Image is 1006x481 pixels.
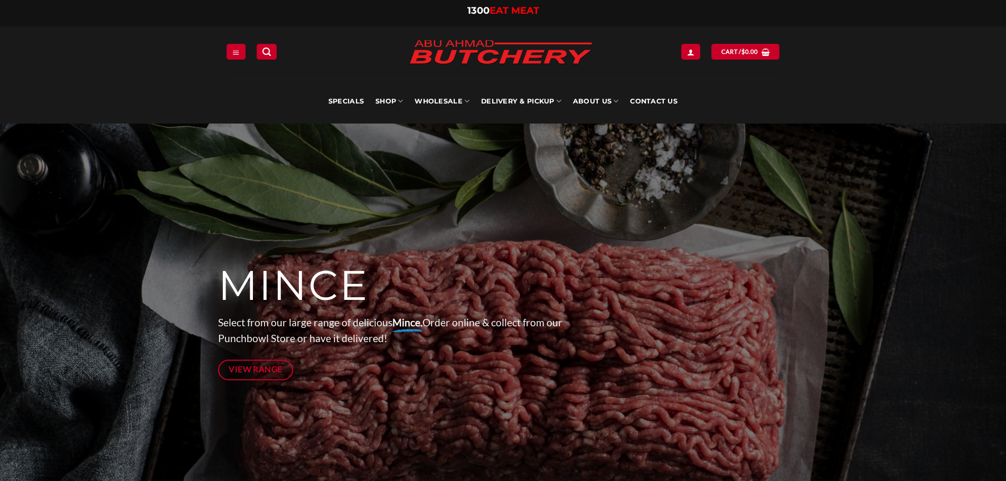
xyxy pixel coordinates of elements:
span: MINCE [218,260,369,311]
a: Wholesale [415,79,469,124]
span: 1300 [467,5,490,16]
a: Specials [328,79,364,124]
a: Search [257,44,277,59]
span: EAT MEAT [490,5,539,16]
a: Login [681,44,700,59]
span: Cart / [721,47,758,56]
bdi: 0.00 [741,48,758,55]
strong: Mince. [392,316,422,328]
span: $ [741,47,745,56]
a: Contact Us [630,79,678,124]
span: Select from our large range of delicious Order online & collect from our Punchbowl Store or have ... [218,316,562,345]
a: SHOP [375,79,403,124]
a: Delivery & Pickup [481,79,561,124]
a: View cart [711,44,779,59]
a: About Us [573,79,618,124]
span: View Range [229,363,283,376]
a: Menu [227,44,246,59]
a: View Range [218,360,294,380]
img: Abu Ahmad Butchery [400,33,601,73]
a: 1300EAT MEAT [467,5,539,16]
